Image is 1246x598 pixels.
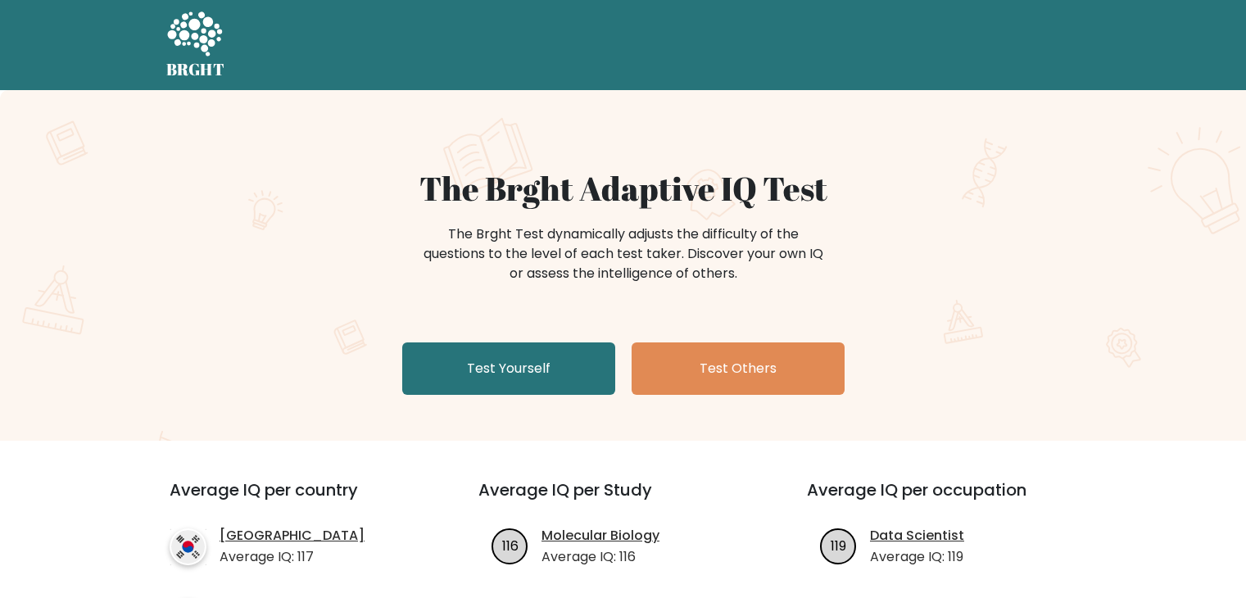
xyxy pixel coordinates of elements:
a: Test Yourself [402,342,615,395]
p: Average IQ: 117 [220,547,365,567]
a: Data Scientist [870,526,964,546]
div: The Brght Test dynamically adjusts the difficulty of the questions to the level of each test take... [419,224,828,283]
img: country [170,528,206,565]
h5: BRGHT [166,60,225,79]
text: 116 [502,536,519,555]
p: Average IQ: 119 [870,547,964,567]
h1: The Brght Adaptive IQ Test [224,169,1023,208]
a: BRGHT [166,7,225,84]
a: Molecular Biology [541,526,659,546]
a: Test Others [632,342,845,395]
p: Average IQ: 116 [541,547,659,567]
h3: Average IQ per occupation [807,480,1096,519]
a: [GEOGRAPHIC_DATA] [220,526,365,546]
text: 119 [831,536,846,555]
h3: Average IQ per country [170,480,419,519]
h3: Average IQ per Study [478,480,768,519]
